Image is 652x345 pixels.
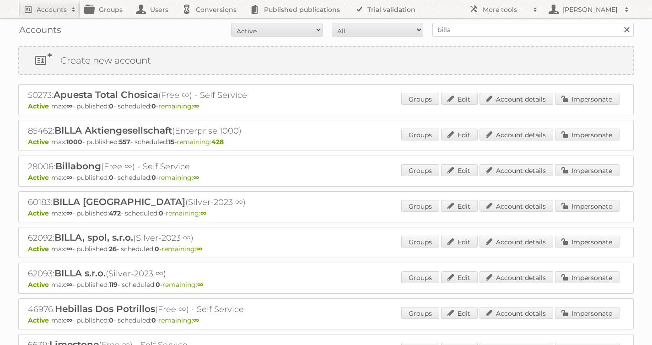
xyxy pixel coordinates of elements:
span: remaining: [158,173,199,182]
a: Groups [401,307,439,319]
p: max: - published: - scheduled: - [28,209,624,217]
strong: 0 [151,102,156,110]
p: max: - published: - scheduled: - [28,102,624,110]
span: remaining: [177,138,224,146]
h2: 50273: (Free ∞) - Self Service [28,89,348,101]
a: Edit [441,164,478,176]
strong: 26 [109,245,117,253]
strong: ∞ [66,316,72,324]
strong: ∞ [193,102,199,110]
span: Billabong [55,161,101,172]
a: Account details [480,200,553,212]
strong: ∞ [200,209,206,217]
strong: 0 [151,316,156,324]
a: Account details [480,271,553,283]
p: max: - published: - scheduled: - [28,245,624,253]
a: Groups [401,129,439,140]
a: Groups [401,164,439,176]
strong: 0 [109,102,113,110]
h2: 46976: (Free ∞) - Self Service [28,303,348,315]
span: Apuesta Total Chosica [54,89,158,100]
strong: 0 [159,209,163,217]
a: Impersonate [555,307,620,319]
a: Impersonate [555,200,620,212]
a: Edit [441,307,478,319]
h2: [PERSON_NAME] [560,5,620,14]
strong: 557 [119,138,130,146]
span: BILLA, spol, s.r.o. [54,232,133,243]
a: Edit [441,271,478,283]
strong: 0 [151,173,156,182]
strong: ∞ [196,245,202,253]
h2: More tools [483,5,528,14]
a: Account details [480,129,553,140]
h2: 62092: (Silver-2023 ∞) [28,232,348,244]
a: Impersonate [555,129,620,140]
strong: ∞ [66,102,72,110]
strong: 15 [168,138,174,146]
span: Active [28,102,51,110]
a: Account details [480,164,553,176]
strong: ∞ [193,173,199,182]
a: Groups [401,93,439,105]
strong: ∞ [193,316,199,324]
a: Create new account [19,47,633,74]
a: Impersonate [555,271,620,283]
a: Impersonate [555,236,620,248]
strong: 428 [211,138,224,146]
a: Account details [480,93,553,105]
a: Impersonate [555,93,620,105]
h2: 85462: (Enterprise 1000) [28,125,348,137]
strong: ∞ [66,280,72,289]
a: Edit [441,93,478,105]
span: BILLA Aktiengesellschaft [54,125,172,136]
a: Edit [441,200,478,212]
h2: 28006: (Free ∞) - Self Service [28,161,348,172]
a: Account details [480,307,553,319]
span: Active [28,138,51,146]
a: Edit [441,236,478,248]
a: Impersonate [555,164,620,176]
p: max: - published: - scheduled: - [28,138,624,146]
span: Active [28,316,51,324]
span: remaining: [158,102,199,110]
strong: 0 [156,280,160,289]
p: max: - published: - scheduled: - [28,280,624,289]
strong: ∞ [66,209,72,217]
span: remaining: [158,316,199,324]
strong: 0 [109,173,113,182]
a: Edit [441,129,478,140]
strong: 1000 [66,138,82,146]
span: remaining: [162,280,203,289]
strong: ∞ [197,280,203,289]
span: remaining: [166,209,206,217]
strong: 472 [109,209,121,217]
a: Groups [401,200,439,212]
strong: 0 [155,245,159,253]
strong: ∞ [66,245,72,253]
h2: 62093: (Silver-2023 ∞) [28,268,348,280]
strong: 0 [109,316,113,324]
span: Hebillas Dos Potrillos [55,303,155,314]
p: max: - published: - scheduled: - [28,316,624,324]
h2: 60183: (Silver-2023 ∞) [28,196,348,208]
a: Groups [401,271,439,283]
span: Active [28,280,51,289]
span: Active [28,173,51,182]
a: Groups [401,236,439,248]
h2: Accounts [37,5,67,14]
span: Active [28,245,51,253]
a: Account details [480,236,553,248]
span: BILLA [GEOGRAPHIC_DATA] [53,196,185,207]
span: BILLA s.r.o. [54,268,106,279]
span: Active [28,209,51,217]
strong: 119 [109,280,118,289]
strong: ∞ [66,173,72,182]
span: remaining: [162,245,202,253]
p: max: - published: - scheduled: - [28,173,624,182]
